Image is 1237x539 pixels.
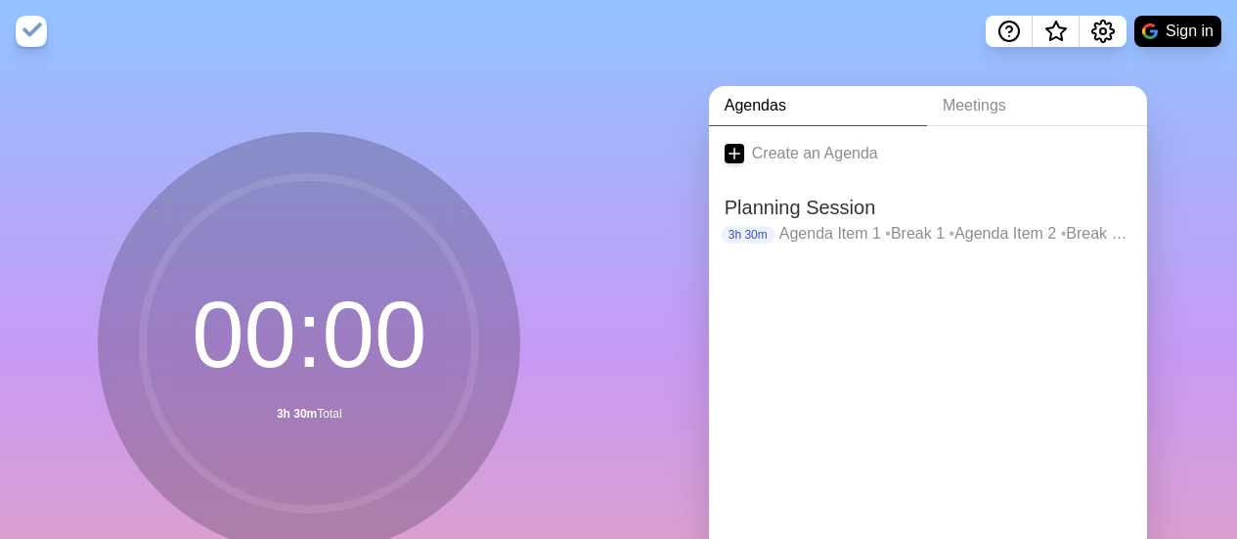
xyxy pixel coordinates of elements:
img: timeblocks logo [16,16,47,47]
button: Sign in [1134,16,1221,47]
button: What’s new [1033,16,1080,47]
p: Agenda Item 1 Break 1 Agenda Item 2 Break 2 Agenda Item 3 Break 3 Agenda Item 4 [779,222,1131,246]
a: Meetings [927,86,1147,126]
a: Create an Agenda [709,126,1147,181]
h2: Planning Session [725,193,1131,222]
button: Settings [1080,16,1127,47]
span: • [950,225,955,242]
span: • [885,225,891,242]
button: Help [986,16,1033,47]
a: Agendas [709,86,927,126]
span: • [1061,225,1067,242]
img: google logo [1142,23,1158,39]
p: 3h 30m [721,226,775,244]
